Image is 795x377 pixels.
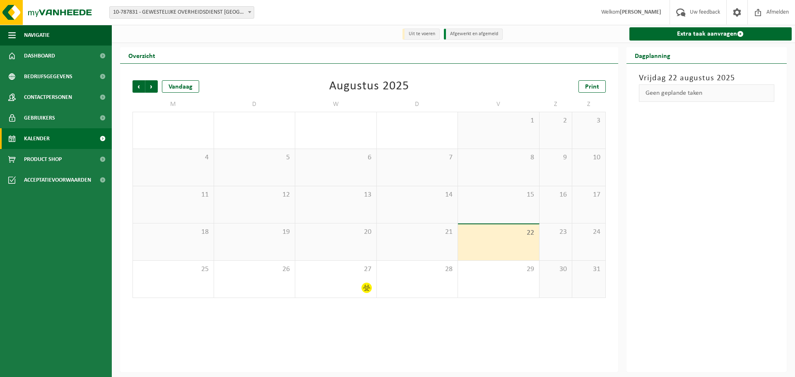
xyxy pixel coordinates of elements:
span: 1 [462,116,535,125]
h2: Overzicht [120,47,164,63]
span: 10 [576,153,601,162]
span: 28 [381,265,454,274]
span: 12 [218,190,291,199]
span: 4 [137,153,210,162]
span: 20 [299,228,372,237]
h2: Dagplanning [626,47,679,63]
span: 19 [218,228,291,237]
td: Z [540,97,573,112]
span: 25 [137,265,210,274]
span: Kalender [24,128,50,149]
span: 9 [544,153,568,162]
li: Afgewerkt en afgemeld [444,29,503,40]
span: 13 [299,190,372,199]
span: Gebruikers [24,108,55,128]
a: Print [578,80,606,93]
span: 17 [576,190,601,199]
span: 24 [576,228,601,237]
span: Print [585,84,599,90]
span: 29 [462,265,535,274]
span: 14 [381,190,454,199]
td: Z [572,97,605,112]
span: 10-787831 - GEWESTELIJKE OVERHEIDSDIENST BRUSSEL (BRUCEFO) - ANDERLECHT [110,7,254,18]
td: D [377,97,458,112]
span: 6 [299,153,372,162]
div: Geen geplande taken [639,84,775,102]
span: 3 [576,116,601,125]
span: 21 [381,228,454,237]
span: 5 [218,153,291,162]
span: Contactpersonen [24,87,72,108]
td: D [214,97,296,112]
span: 7 [381,153,454,162]
h3: Vrijdag 22 augustus 2025 [639,72,775,84]
span: Dashboard [24,46,55,66]
span: 2 [544,116,568,125]
span: 26 [218,265,291,274]
span: 31 [576,265,601,274]
div: Vandaag [162,80,199,93]
span: 15 [462,190,535,199]
span: 18 [137,228,210,237]
td: M [132,97,214,112]
span: 16 [544,190,568,199]
td: V [458,97,540,112]
span: 10-787831 - GEWESTELIJKE OVERHEIDSDIENST BRUSSEL (BRUCEFO) - ANDERLECHT [109,6,254,19]
span: Volgende [145,80,158,93]
span: Bedrijfsgegevens [24,66,72,87]
span: 8 [462,153,535,162]
span: Acceptatievoorwaarden [24,170,91,190]
span: 23 [544,228,568,237]
span: 30 [544,265,568,274]
span: 11 [137,190,210,199]
span: Vorige [132,80,145,93]
a: Extra taak aanvragen [629,27,792,41]
span: Product Shop [24,149,62,170]
td: W [295,97,377,112]
span: 22 [462,228,535,238]
span: 27 [299,265,372,274]
strong: [PERSON_NAME] [620,9,661,15]
div: Augustus 2025 [329,80,409,93]
span: Navigatie [24,25,50,46]
li: Uit te voeren [402,29,440,40]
